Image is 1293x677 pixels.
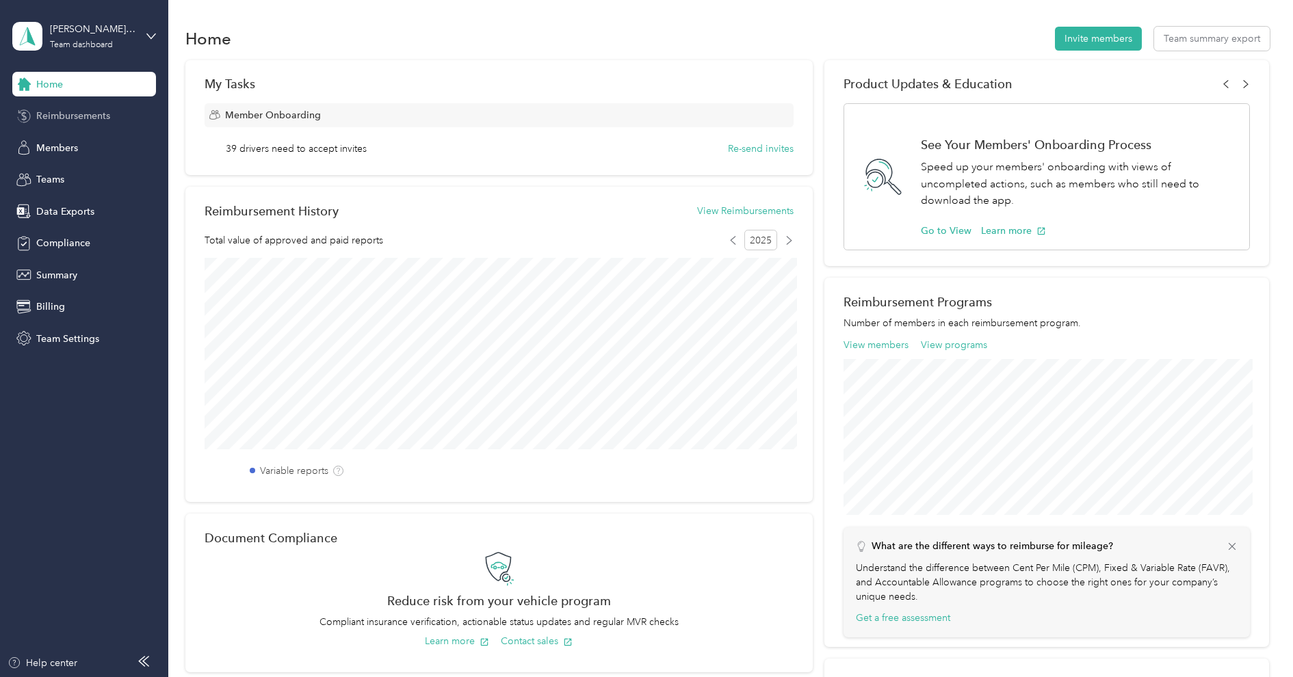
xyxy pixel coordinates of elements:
[844,316,1250,330] p: Number of members in each reimbursement program.
[36,141,78,155] span: Members
[36,172,64,187] span: Teams
[981,224,1046,238] button: Learn more
[872,539,1113,553] p: What are the different ways to reimburse for mileage?
[425,634,489,648] button: Learn more
[36,77,63,92] span: Home
[744,230,777,250] span: 2025
[50,41,113,49] div: Team dashboard
[921,224,971,238] button: Go to View
[844,338,909,352] button: View members
[921,338,987,352] button: View programs
[8,656,77,670] button: Help center
[728,142,794,156] button: Re-send invites
[36,204,94,219] span: Data Exports
[205,204,339,218] h2: Reimbursement History
[36,268,77,282] span: Summary
[844,77,1013,91] span: Product Updates & Education
[697,204,794,218] button: View Reimbursements
[921,137,1235,152] h1: See Your Members' Onboarding Process
[921,159,1235,209] p: Speed up your members' onboarding with views of uncompleted actions, such as members who still ne...
[205,531,337,545] h2: Document Compliance
[1216,600,1293,677] iframe: Everlance-gr Chat Button Frame
[205,233,383,248] span: Total value of approved and paid reports
[844,295,1250,309] h2: Reimbursement Programs
[36,109,110,123] span: Reimbursements
[36,332,99,346] span: Team Settings
[50,22,135,36] div: [PERSON_NAME] [GEOGRAPHIC_DATA]
[225,108,321,122] span: Member Onboarding
[36,236,90,250] span: Compliance
[205,77,794,91] div: My Tasks
[205,594,794,608] h2: Reduce risk from your vehicle program
[501,634,573,648] button: Contact sales
[1154,27,1270,51] button: Team summary export
[856,611,950,625] button: Get a free assessment
[226,142,367,156] span: 39 drivers need to accept invites
[36,300,65,314] span: Billing
[260,464,328,478] label: Variable reports
[185,31,231,46] h1: Home
[205,615,794,629] p: Compliant insurance verification, actionable status updates and regular MVR checks
[1055,27,1142,51] button: Invite members
[856,561,1238,604] p: Understand the difference between Cent Per Mile (CPM), Fixed & Variable Rate (FAVR), and Accounta...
